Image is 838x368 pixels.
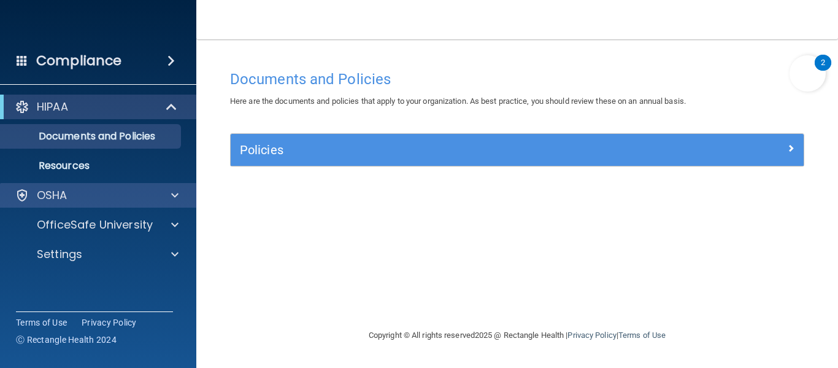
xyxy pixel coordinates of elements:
[16,334,117,346] span: Ⓒ Rectangle Health 2024
[37,188,67,203] p: OSHA
[8,160,175,172] p: Resources
[790,55,826,92] button: Open Resource Center, 2 new notifications
[293,316,741,355] div: Copyright © All rights reserved 2025 @ Rectangle Health | |
[626,281,823,330] iframe: Drift Widget Chat Controller
[240,143,652,157] h5: Policies
[37,217,153,232] p: OfficeSafe University
[82,316,137,329] a: Privacy Policy
[15,100,178,114] a: HIPAA
[567,331,616,340] a: Privacy Policy
[240,140,794,160] a: Policies
[15,217,179,232] a: OfficeSafe University
[230,71,804,87] h4: Documents and Policies
[16,316,67,329] a: Terms of Use
[37,247,82,262] p: Settings
[36,52,121,69] h4: Compliance
[15,188,179,203] a: OSHA
[230,96,686,106] span: Here are the documents and policies that apply to your organization. As best practice, you should...
[15,13,182,37] img: PMB logo
[8,130,175,143] p: Documents and Policies
[821,63,825,79] div: 2
[15,247,179,262] a: Settings
[618,331,666,340] a: Terms of Use
[37,100,68,114] p: HIPAA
